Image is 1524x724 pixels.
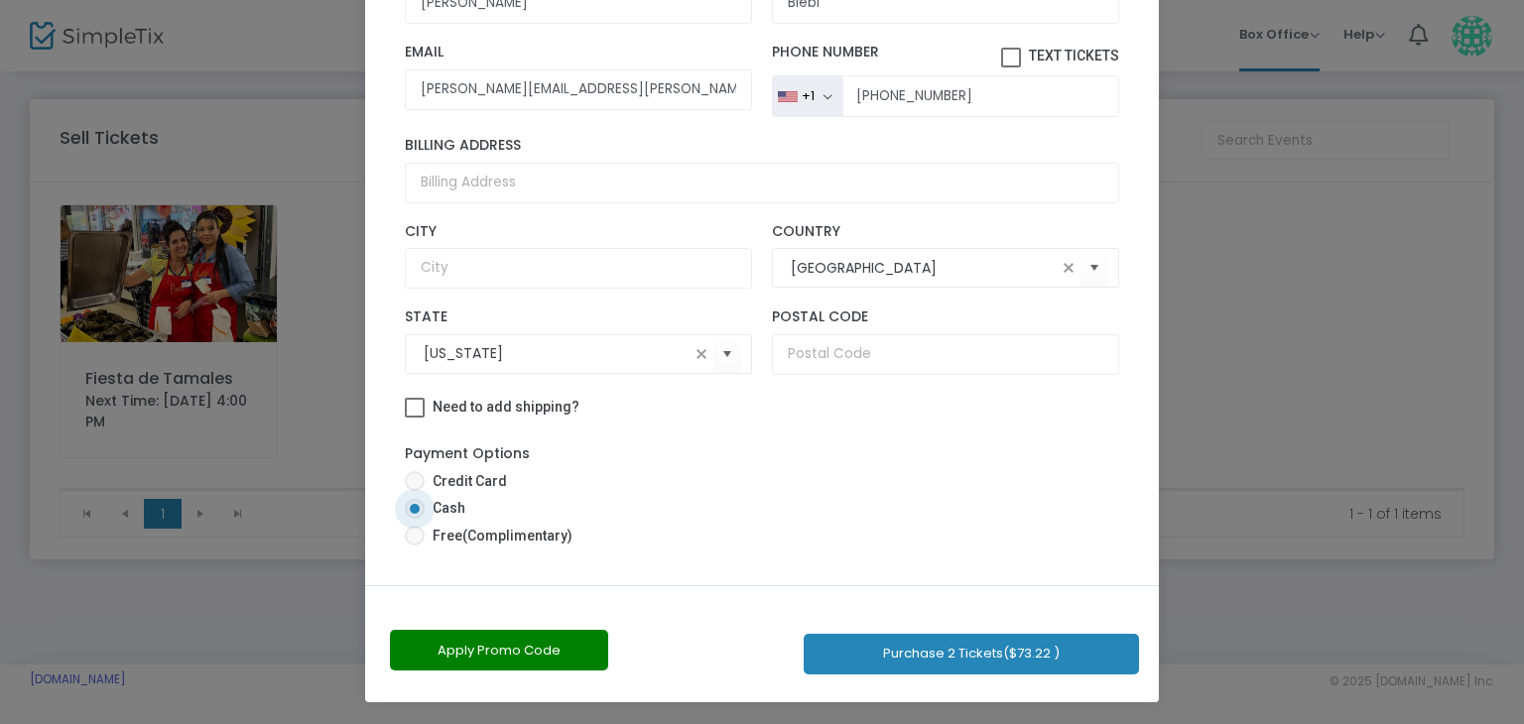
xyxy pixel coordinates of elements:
[405,163,1119,203] input: Billing Address
[1057,256,1080,280] span: clear
[713,333,741,374] button: Select
[772,308,1119,326] label: Postal Code
[690,342,713,366] span: clear
[791,258,1057,279] input: Select Country
[424,343,690,364] input: Select State
[772,44,1119,67] label: Phone Number
[772,334,1119,375] input: Postal Code
[1080,248,1108,289] button: Select
[842,75,1119,117] input: Phone Number
[462,528,572,543] span: (Complimentary)
[390,630,608,670] button: Apply Promo Code
[804,634,1139,674] button: Purchase 2 Tickets($73.22 )
[405,44,752,61] label: Email
[405,443,530,464] label: Payment Options
[425,471,507,492] span: Credit Card
[405,308,752,326] label: State
[405,69,752,110] input: Email
[425,526,572,546] span: Free
[425,498,465,519] span: Cash
[433,399,579,415] span: Need to add shipping?
[405,137,1119,155] label: Billing Address
[405,223,752,241] label: City
[772,223,1119,241] label: Country
[405,248,752,289] input: City
[772,75,842,117] button: +1
[802,88,815,104] div: +1
[1029,48,1119,63] span: Text Tickets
